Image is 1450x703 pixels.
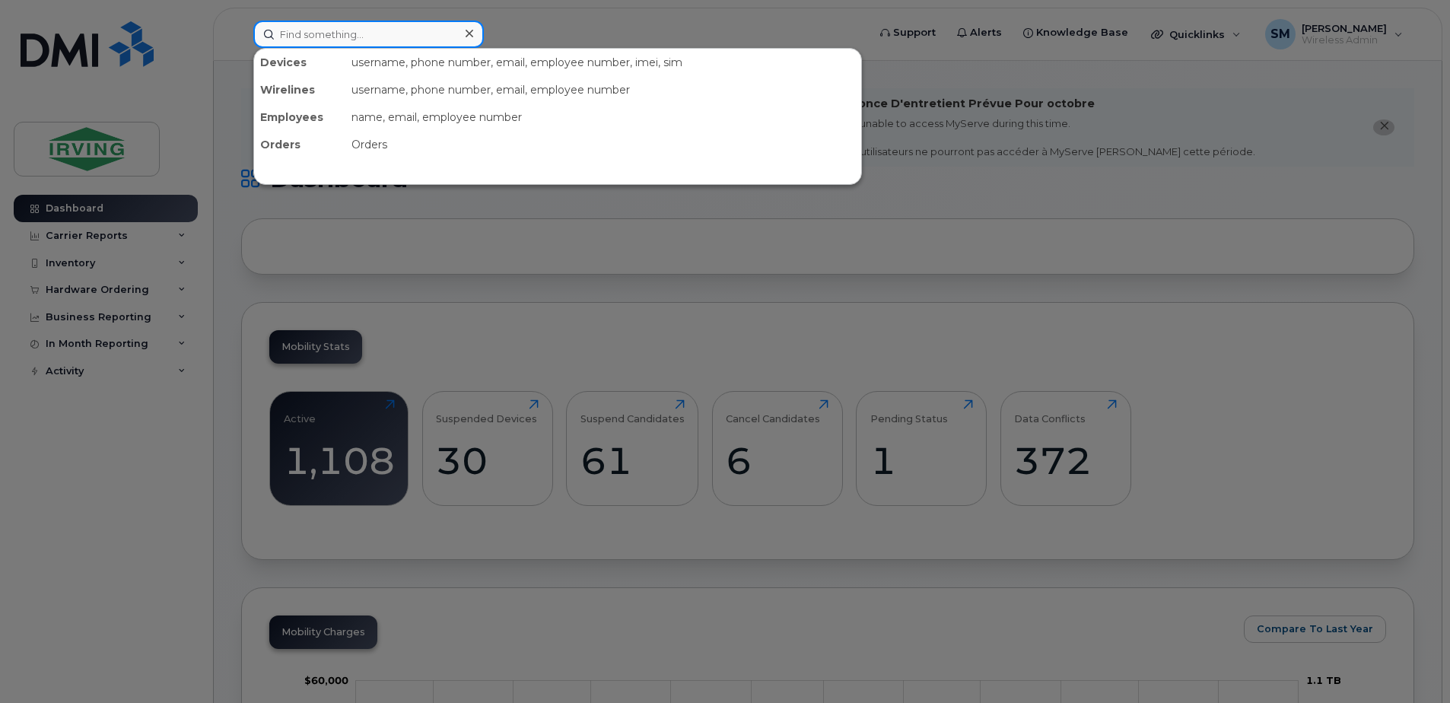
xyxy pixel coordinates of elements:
div: Employees [254,103,345,131]
div: Wirelines [254,76,345,103]
div: Devices [254,49,345,76]
div: Orders [345,131,861,158]
div: username, phone number, email, employee number, imei, sim [345,49,861,76]
div: username, phone number, email, employee number [345,76,861,103]
div: Orders [254,131,345,158]
div: name, email, employee number [345,103,861,131]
